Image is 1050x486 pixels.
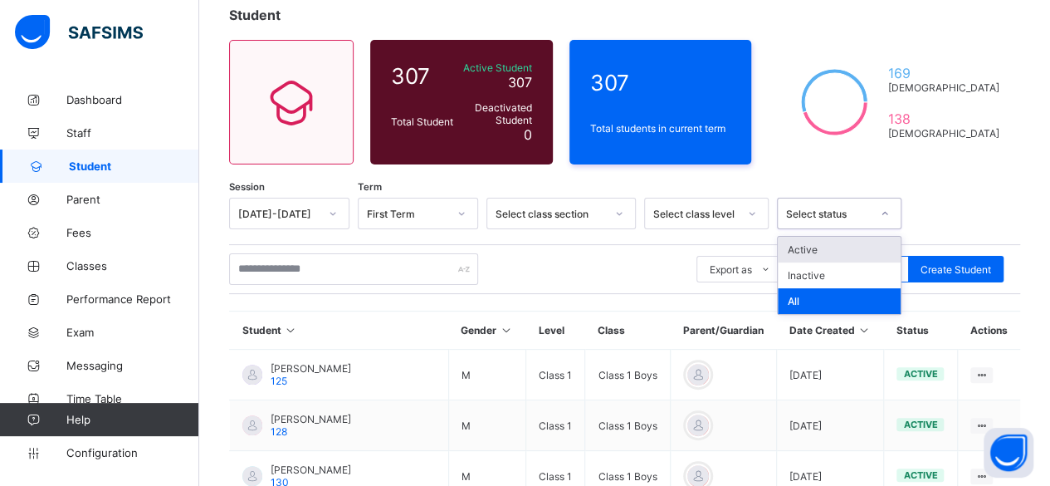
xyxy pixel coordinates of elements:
[526,400,585,451] td: Class 1
[66,259,199,272] span: Classes
[888,110,999,127] span: 138
[778,237,901,263] div: Active
[585,312,671,350] th: Class
[66,446,198,459] span: Configuration
[776,350,884,400] td: [DATE]
[888,127,999,140] span: [DEMOGRAPHIC_DATA]
[367,208,447,220] div: First Term
[903,368,937,380] span: active
[230,312,449,350] th: Student
[957,312,1020,350] th: Actions
[496,208,605,220] div: Select class section
[69,160,199,173] span: Student
[653,208,738,220] div: Select class level
[585,400,671,451] td: Class 1 Boys
[271,362,351,375] span: [PERSON_NAME]
[387,111,457,132] div: Total Student
[66,126,199,140] span: Staff
[903,419,937,430] span: active
[499,324,513,336] i: Sort in Ascending Order
[984,428,1033,478] button: Open asap
[508,74,532,91] span: 307
[462,61,532,74] span: Active Student
[66,93,199,106] span: Dashboard
[448,312,525,350] th: Gender
[778,263,901,288] div: Inactive
[271,375,287,387] span: 125
[448,400,525,451] td: M
[884,312,958,350] th: Status
[15,15,143,50] img: safsims
[271,464,351,476] span: [PERSON_NAME]
[271,425,287,438] span: 128
[238,208,319,220] div: [DATE]-[DATE]
[776,312,884,350] th: Date Created
[358,181,382,193] span: Term
[66,292,199,306] span: Performance Report
[921,263,991,276] span: Create Student
[671,312,777,350] th: Parent/Guardian
[776,400,884,451] td: [DATE]
[66,326,199,339] span: Exam
[448,350,525,400] td: M
[66,193,199,206] span: Parent
[590,122,731,135] span: Total students in current term
[271,413,351,425] span: [PERSON_NAME]
[229,181,265,193] span: Session
[526,350,585,400] td: Class 1
[229,7,281,23] span: Student
[888,65,999,81] span: 169
[526,312,585,350] th: Level
[66,413,198,426] span: Help
[66,392,199,405] span: Time Table
[857,324,871,336] i: Sort in Ascending Order
[462,101,532,126] span: Deactivated Student
[66,226,199,239] span: Fees
[391,63,453,89] span: 307
[590,70,731,96] span: 307
[66,359,199,372] span: Messaging
[524,126,532,143] span: 0
[710,263,752,276] span: Export as
[778,288,901,314] div: All
[888,81,999,94] span: [DEMOGRAPHIC_DATA]
[903,469,937,481] span: active
[284,324,298,336] i: Sort in Ascending Order
[786,208,871,220] div: Select status
[585,350,671,400] td: Class 1 Boys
